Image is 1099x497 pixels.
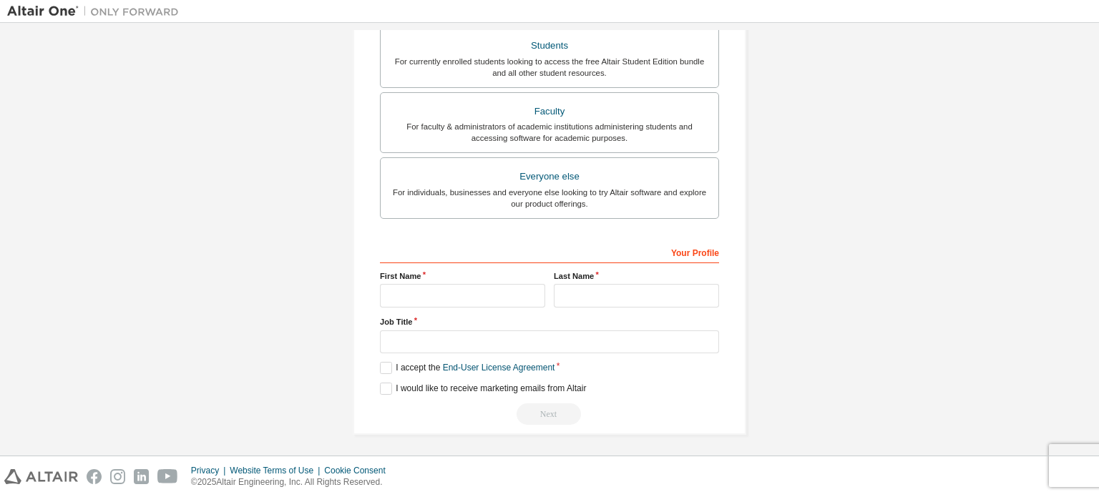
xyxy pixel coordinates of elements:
[191,476,394,488] p: © 2025 Altair Engineering, Inc. All Rights Reserved.
[380,316,719,328] label: Job Title
[380,403,719,425] div: Read and acccept EULA to continue
[380,383,586,395] label: I would like to receive marketing emails from Altair
[389,36,710,56] div: Students
[389,56,710,79] div: For currently enrolled students looking to access the free Altair Student Edition bundle and all ...
[389,187,710,210] div: For individuals, businesses and everyone else looking to try Altair software and explore our prod...
[7,4,186,19] img: Altair One
[230,465,324,476] div: Website Terms of Use
[134,469,149,484] img: linkedin.svg
[110,469,125,484] img: instagram.svg
[443,363,555,373] a: End-User License Agreement
[87,469,102,484] img: facebook.svg
[380,362,555,374] label: I accept the
[380,270,545,282] label: First Name
[389,102,710,122] div: Faculty
[389,167,710,187] div: Everyone else
[380,240,719,263] div: Your Profile
[389,121,710,144] div: For faculty & administrators of academic institutions administering students and accessing softwa...
[157,469,178,484] img: youtube.svg
[191,465,230,476] div: Privacy
[4,469,78,484] img: altair_logo.svg
[324,465,394,476] div: Cookie Consent
[554,270,719,282] label: Last Name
